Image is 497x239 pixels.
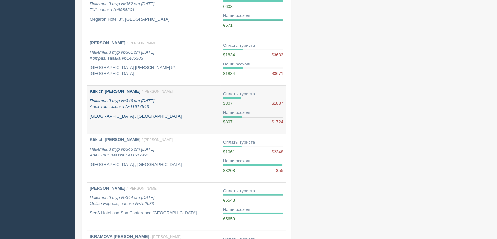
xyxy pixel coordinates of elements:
span: / [PERSON_NAME] [127,186,158,190]
div: Наши расходы [223,110,283,116]
span: $807 [223,101,233,106]
i: Пакетный тур №346 от [DATE] Anex Tour, заявка №11617543 [90,98,154,109]
span: $3208 [223,168,235,173]
span: $1834 [223,71,235,76]
div: Наши расходы [223,207,283,213]
b: IKRAMOVA [PERSON_NAME] [90,234,149,239]
p: Megaron Hotel 3*, [GEOGRAPHIC_DATA] [90,16,218,23]
span: $2348 [272,149,283,155]
p: [GEOGRAPHIC_DATA] , [GEOGRAPHIC_DATA] [90,113,218,119]
span: / [PERSON_NAME] [142,89,173,93]
div: Наши расходы [223,61,283,67]
a: [PERSON_NAME] / [PERSON_NAME] Пакетный тур №361 от [DATE]Kompas, заявка №1406383 [GEOGRAPHIC_DATA... [87,37,221,85]
span: $55 [276,168,283,174]
b: [PERSON_NAME] [90,40,125,45]
span: / [PERSON_NAME] [142,138,173,142]
b: Klikich [PERSON_NAME] [90,89,140,94]
div: Оплаты туриста [223,139,283,146]
span: $1887 [272,101,283,107]
span: $1834 [223,52,235,57]
i: Пакетный тур №361 от [DATE] Kompas, заявка №1406383 [90,50,154,61]
i: Пакетный тур №362 от [DATE] TUI, заявка №9988204 [90,1,154,12]
div: Наши расходы [223,158,283,164]
b: [PERSON_NAME] [90,186,125,191]
i: Пакетный тур №345 от [DATE] Anex Tour, заявка №11617491 [90,147,154,158]
span: $1061 [223,149,235,154]
span: €571 [223,23,233,28]
span: / [PERSON_NAME] [151,235,182,239]
i: Пакетный тур №344 от [DATE] Online Express, заявка №752083 [90,195,154,206]
div: Оплаты туриста [223,43,283,49]
b: Klikich [PERSON_NAME] [90,137,140,142]
span: €608 [223,4,233,9]
span: $3671 [272,71,283,77]
span: $3683 [272,52,283,58]
span: $1724 [272,119,283,125]
a: Klikich [PERSON_NAME] / [PERSON_NAME] Пакетный тур №345 от [DATE]Anex Tour, заявка №11617491 [GEO... [87,134,221,182]
div: Наши расходы [223,13,283,19]
div: Оплаты туриста [223,91,283,97]
p: [GEOGRAPHIC_DATA] [PERSON_NAME] 5*, [GEOGRAPHIC_DATA] [90,65,218,77]
span: €5543 [223,198,235,203]
p: SenS Hotel and Spa Conference [GEOGRAPHIC_DATA] [90,210,218,216]
div: Оплаты туриста [223,188,283,194]
a: [PERSON_NAME] / [PERSON_NAME] Пакетный тур №344 от [DATE]Online Express, заявка №752083 SenS Hote... [87,183,221,231]
span: $807 [223,119,233,124]
p: [GEOGRAPHIC_DATA] , [GEOGRAPHIC_DATA] [90,162,218,168]
span: / [PERSON_NAME] [127,41,158,45]
a: Klikich [PERSON_NAME] / [PERSON_NAME] Пакетный тур №346 от [DATE]Anex Tour, заявка №11617543 [GEO... [87,86,221,134]
span: €5659 [223,216,235,221]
